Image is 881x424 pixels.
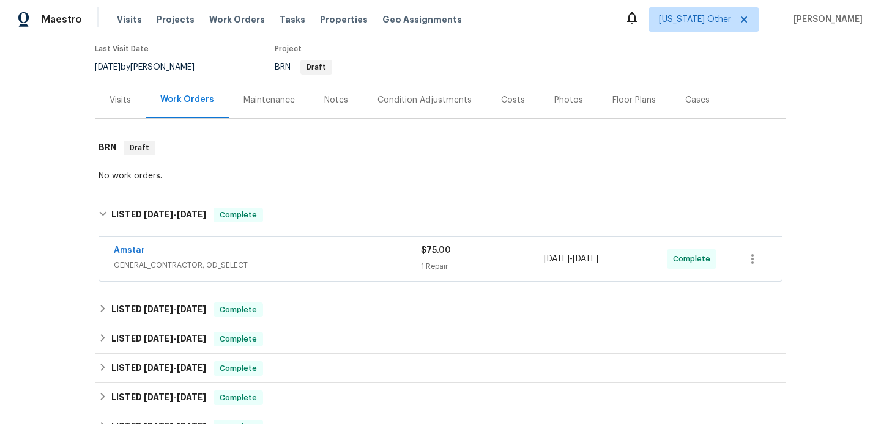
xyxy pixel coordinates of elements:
[144,210,206,219] span: -
[114,246,145,255] a: Amstar
[320,13,368,26] span: Properties
[421,260,544,272] div: 1 Repair
[144,334,173,343] span: [DATE]
[95,295,786,324] div: LISTED [DATE]-[DATE]Complete
[209,13,265,26] span: Work Orders
[382,13,462,26] span: Geo Assignments
[659,13,731,26] span: [US_STATE] Other
[99,170,782,182] div: No work orders.
[114,259,421,271] span: GENERAL_CONTRACTOR, OD_SELECT
[117,13,142,26] span: Visits
[215,333,262,345] span: Complete
[215,392,262,404] span: Complete
[144,305,173,313] span: [DATE]
[111,332,206,346] h6: LISTED
[111,302,206,317] h6: LISTED
[673,253,715,265] span: Complete
[275,45,302,53] span: Project
[95,60,209,75] div: by [PERSON_NAME]
[177,364,206,372] span: [DATE]
[95,196,786,235] div: LISTED [DATE]-[DATE]Complete
[160,93,214,106] div: Work Orders
[789,13,863,26] span: [PERSON_NAME]
[324,94,348,106] div: Notes
[95,354,786,383] div: LISTED [DATE]-[DATE]Complete
[215,304,262,316] span: Complete
[421,246,451,255] span: $75.00
[144,364,173,372] span: [DATE]
[144,305,206,313] span: -
[275,63,332,71] span: BRN
[177,393,206,401] span: [DATE]
[95,383,786,412] div: LISTED [DATE]-[DATE]Complete
[111,208,206,222] h6: LISTED
[144,210,173,219] span: [DATE]
[99,141,116,155] h6: BRN
[377,94,472,106] div: Condition Adjustments
[685,94,710,106] div: Cases
[243,94,295,106] div: Maintenance
[544,253,598,265] span: -
[95,324,786,354] div: LISTED [DATE]-[DATE]Complete
[215,209,262,221] span: Complete
[144,393,206,401] span: -
[501,94,525,106] div: Costs
[111,361,206,376] h6: LISTED
[125,142,154,154] span: Draft
[177,305,206,313] span: [DATE]
[144,334,206,343] span: -
[111,390,206,405] h6: LISTED
[612,94,656,106] div: Floor Plans
[554,94,583,106] div: Photos
[215,362,262,375] span: Complete
[544,255,570,263] span: [DATE]
[95,128,786,167] div: BRN Draft
[157,13,195,26] span: Projects
[302,64,331,71] span: Draft
[95,63,121,71] span: [DATE]
[110,94,131,106] div: Visits
[177,210,206,219] span: [DATE]
[42,13,82,26] span: Maestro
[177,334,206,343] span: [DATE]
[144,393,173,401] span: [DATE]
[144,364,206,372] span: -
[280,15,305,24] span: Tasks
[95,45,149,53] span: Last Visit Date
[573,255,598,263] span: [DATE]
